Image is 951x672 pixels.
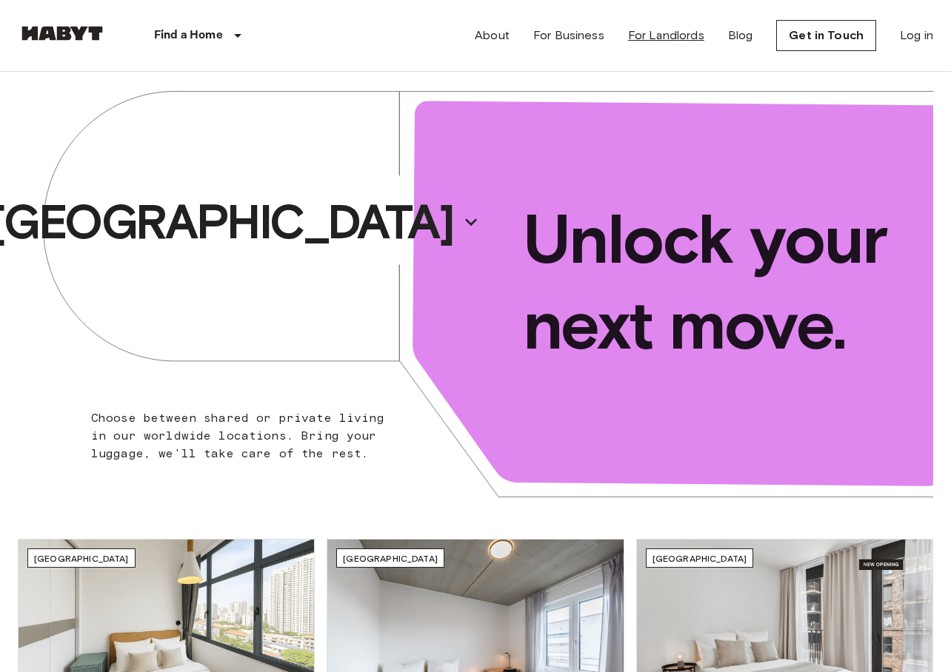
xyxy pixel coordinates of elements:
[628,27,704,44] a: For Landlords
[728,27,753,44] a: Blog
[900,27,933,44] a: Log in
[523,196,910,368] p: Unlock your next move.
[776,20,876,51] a: Get in Touch
[653,553,747,564] span: [GEOGRAPHIC_DATA]
[343,553,438,564] span: [GEOGRAPHIC_DATA]
[91,409,393,463] p: Choose between shared or private living in our worldwide locations. Bring your luggage, we'll tak...
[34,553,129,564] span: [GEOGRAPHIC_DATA]
[154,27,223,44] p: Find a Home
[475,27,510,44] a: About
[18,26,107,41] img: Habyt
[533,27,604,44] a: For Business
